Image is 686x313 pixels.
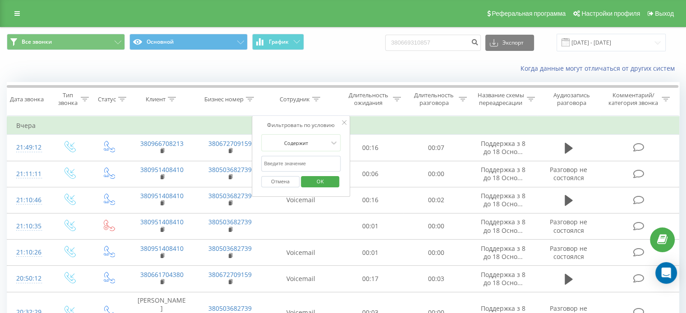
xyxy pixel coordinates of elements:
[550,218,587,234] span: Разговор не состоялся
[338,266,403,292] td: 00:17
[140,270,184,279] a: 380661704380
[208,191,252,200] a: 380503682739
[385,35,481,51] input: Поиск по номеру
[338,187,403,213] td: 00:16
[301,176,339,187] button: OK
[403,187,469,213] td: 00:02
[16,165,40,183] div: 21:11:11
[338,135,403,161] td: 00:16
[346,91,391,107] div: Длительность ожидания
[140,218,184,226] a: 380951408410
[140,165,184,174] a: 380951408410
[338,213,403,239] td: 00:01
[57,91,78,107] div: Тип звонка
[140,244,184,253] a: 380951408410
[208,139,252,148] a: 380672709159
[264,266,338,292] td: Voicemail
[607,91,659,107] div: Комментарий/категория звонка
[481,165,525,182] span: Поддержка з 8 до 18 Осно...
[146,95,166,103] div: Клиент
[308,174,333,188] span: OK
[269,39,289,45] span: График
[264,187,338,213] td: Voicemail
[140,139,184,148] a: 380966708213
[208,244,252,253] a: 380503682739
[208,218,252,226] a: 380503682739
[16,244,40,261] div: 21:10:26
[261,121,341,130] div: Фильтровать по условию
[481,139,525,156] span: Поддержка з 8 до 18 Осно...
[16,191,40,209] div: 21:10:46
[264,240,338,266] td: Voicemail
[140,191,184,200] a: 380951408410
[581,10,640,17] span: Настройки профиля
[98,95,116,103] div: Статус
[481,270,525,287] span: Поддержка з 8 до 18 Осно...
[129,34,248,50] button: Основной
[16,139,40,156] div: 21:49:12
[208,165,252,174] a: 380503682739
[403,161,469,187] td: 00:00
[16,270,40,287] div: 20:50:12
[481,244,525,261] span: Поддержка з 8 до 18 Осно...
[655,10,674,17] span: Выход
[477,91,525,107] div: Название схемы переадресации
[280,95,310,103] div: Сотрудник
[204,95,244,103] div: Бизнес номер
[7,34,125,50] button: Все звонки
[338,240,403,266] td: 00:01
[481,218,525,234] span: Поддержка з 8 до 18 Осно...
[10,95,44,103] div: Дата звонка
[403,135,469,161] td: 00:07
[7,117,679,135] td: Вчера
[22,38,52,45] span: Все звонки
[252,34,304,50] button: График
[208,304,252,313] a: 380503682739
[403,266,469,292] td: 00:03
[550,165,587,182] span: Разговор не состоялся
[545,91,598,107] div: Аудиозапись разговора
[403,240,469,266] td: 00:00
[261,156,341,172] input: Введите значение
[485,35,534,51] button: Экспорт
[550,244,587,261] span: Разговор не состоялся
[411,91,456,107] div: Длительность разговора
[208,270,252,279] a: 380672709159
[481,191,525,208] span: Поддержка з 8 до 18 Осно...
[16,218,40,235] div: 21:10:35
[520,64,679,73] a: Когда данные могут отличаться от других систем
[492,10,566,17] span: Реферальная программа
[338,161,403,187] td: 00:06
[403,213,469,239] td: 00:00
[261,176,299,187] button: Отмена
[655,262,677,284] div: Open Intercom Messenger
